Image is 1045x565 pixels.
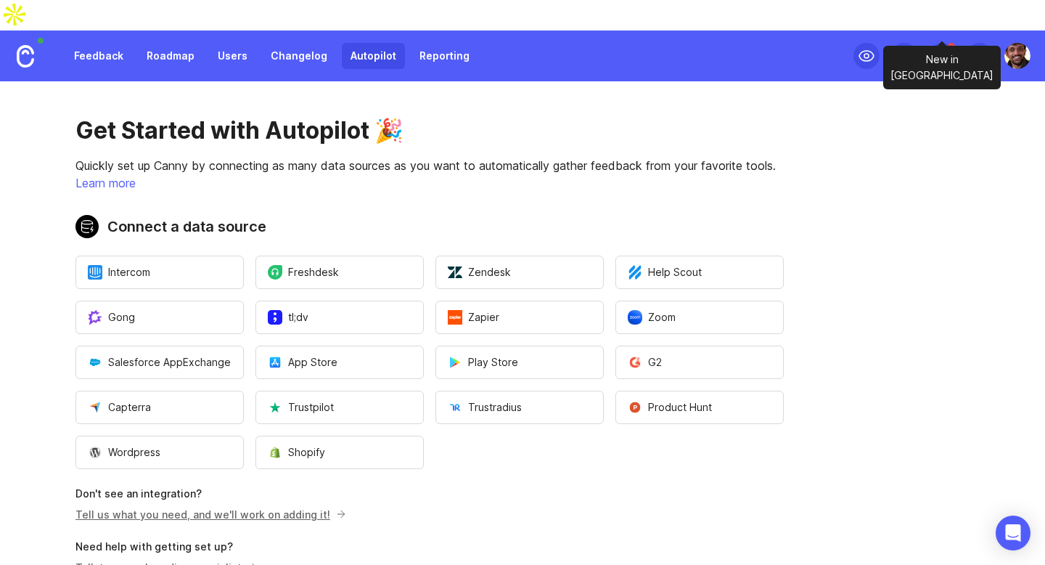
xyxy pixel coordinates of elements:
a: Tell us what you need, and we'll work on adding it! [75,508,342,521]
span: Capterra [88,400,151,415]
span: Intercom [88,265,150,280]
button: Open a modal to start the flow of installing Zoom. [615,301,784,334]
span: G2 [628,355,662,370]
span: Zapier [448,310,499,325]
button: Open a modal to start the flow of installing Zapier. [435,301,604,334]
span: Help Scout [628,265,702,280]
button: Open a modal to start the flow of installing App Store. [255,346,424,379]
span: Product Hunt [628,400,712,415]
button: Open a modal to start the flow of installing Shopify. [255,436,424,469]
button: Open a modal to start the flow of installing Zendesk. [435,256,604,289]
div: New in [GEOGRAPHIC_DATA] [883,46,1001,89]
button: Open a modal to start the flow of installing tl;dv. [255,301,424,334]
button: Open a modal to start the flow of installing Capterra. [75,391,244,424]
div: Open Intercom Messenger [996,516,1030,550]
button: Open a modal to start the flow of installing Product Hunt. [615,391,784,424]
span: Shopify [268,445,325,460]
button: Open a modal to start the flow of installing Wordpress. [75,436,244,469]
button: Open a modal to start the flow of installing Trustpilot. [255,391,424,424]
img: Sandy Test [1004,43,1030,69]
a: Autopilot [342,43,405,69]
img: Canny Home [17,45,34,68]
button: Open a modal to start the flow of installing Freshdesk. [255,256,424,289]
a: Roadmap [138,43,203,69]
button: Open a modal to start the flow of installing Gong. [75,301,244,334]
button: Open a modal to start the flow of installing Salesforce AppExchange. [75,346,244,379]
span: Freshdesk [268,265,339,280]
span: Trustpilot [268,400,334,415]
a: Feedback [65,43,132,69]
span: tl;dv [268,310,308,325]
span: Play Store [448,355,518,370]
span: Salesforce AppExchange [88,355,231,370]
p: Don't see an integration? [75,487,784,501]
button: Open a modal to start the flow of installing Trustradius. [435,391,604,424]
span: Zendesk [448,265,511,280]
button: Open a modal to start the flow of installing Intercom. [75,256,244,289]
p: Need help with getting set up? [75,540,784,554]
p: Quickly set up Canny by connecting as many data sources as you want to automatically gather feedb... [75,157,784,174]
button: Open a modal to start the flow of installing G2. [615,346,784,379]
a: Reporting [411,43,478,69]
h1: Get Started with Autopilot 🎉 [75,116,784,145]
button: Open a modal to start the flow of installing Play Store. [435,346,604,379]
a: Learn more [75,176,136,190]
span: App Store [268,355,337,370]
span: Zoom [628,310,676,325]
a: Changelog [262,43,336,69]
h2: Connect a data source [75,215,784,238]
span: Gong [88,310,135,325]
span: Trustradius [448,400,522,415]
button: Open a modal to start the flow of installing Help Scout. [615,256,784,289]
span: Wordpress [88,445,160,460]
a: Users [209,43,256,69]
